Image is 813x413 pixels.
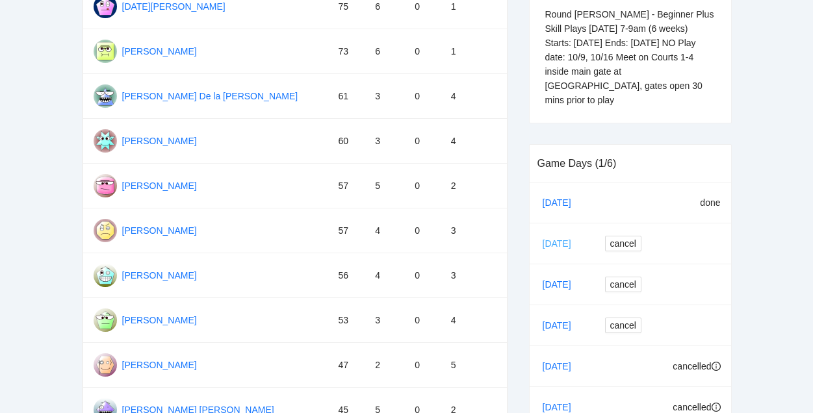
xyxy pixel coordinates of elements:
[122,315,197,325] a: [PERSON_NAME]
[537,145,723,182] div: Game Days (1/6)
[712,362,721,371] span: info-circle
[365,164,404,208] td: 5
[404,29,440,74] td: 0
[441,253,484,298] td: 3
[540,234,584,253] a: [DATE]
[365,253,404,298] td: 4
[441,29,484,74] td: 1
[328,343,365,388] td: 47
[328,253,365,298] td: 56
[365,343,404,388] td: 2
[441,208,484,253] td: 3
[328,164,365,208] td: 57
[365,119,404,164] td: 3
[94,219,117,242] img: Gravatar for norberto andreu@gmail.com
[365,29,404,74] td: 6
[328,208,365,253] td: 57
[328,119,365,164] td: 60
[673,361,711,371] span: cancelled
[94,84,117,108] img: Gravatar for richard de la torre@gmail.com
[441,164,484,208] td: 2
[365,74,404,119] td: 3
[122,91,298,101] a: [PERSON_NAME] De la [PERSON_NAME]
[365,298,404,343] td: 3
[122,270,197,281] a: [PERSON_NAME]
[94,353,117,377] img: Gravatar for cheryl newman@gmail.com
[328,74,365,119] td: 61
[365,208,404,253] td: 4
[540,357,584,376] a: [DATE]
[122,136,197,146] a: [PERSON_NAME]
[540,316,584,335] a: [DATE]
[404,253,440,298] td: 0
[404,74,440,119] td: 0
[94,174,117,197] img: Gravatar for terri hutt@gmail.com
[122,225,197,236] a: [PERSON_NAME]
[94,264,117,287] img: Gravatar for alex rios@gmail.com
[404,208,440,253] td: 0
[441,74,484,119] td: 4
[540,193,584,212] a: [DATE]
[712,403,721,412] span: info-circle
[441,119,484,164] td: 4
[122,46,197,56] a: [PERSON_NAME]
[404,164,440,208] td: 0
[545,7,716,107] div: Round [PERSON_NAME] - Beginner Plus Skill Plays [DATE] 7-9am (6 weeks) Starts: [DATE] Ends: [DATE...
[94,308,117,332] img: Gravatar for toni wilson@gmail.com
[605,318,641,333] button: cancel
[328,29,365,74] td: 73
[404,343,440,388] td: 0
[328,298,365,343] td: 53
[404,298,440,343] td: 0
[441,298,484,343] td: 4
[610,318,636,332] span: cancel
[94,40,117,63] img: Gravatar for rhonda osiecki-gurr@gmail.com
[122,181,197,191] a: [PERSON_NAME]
[94,129,117,153] img: Gravatar for kristi watson@gmail.com
[610,277,636,292] span: cancel
[122,360,197,370] a: [PERSON_NAME]
[404,119,440,164] td: 0
[441,343,484,388] td: 5
[540,275,584,294] a: [DATE]
[605,277,641,292] button: cancel
[610,236,636,251] span: cancel
[605,236,641,251] button: cancel
[653,182,731,223] td: done
[122,1,226,12] a: [DATE][PERSON_NAME]
[673,402,711,412] span: cancelled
